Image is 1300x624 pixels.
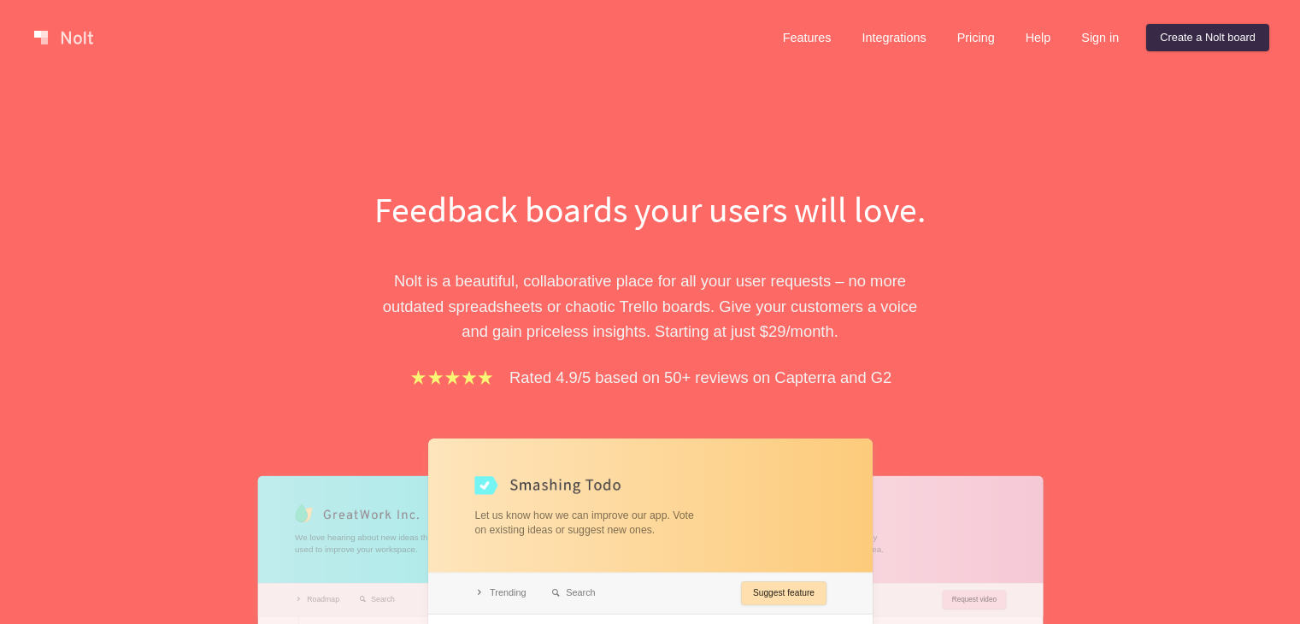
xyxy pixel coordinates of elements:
p: Rated 4.9/5 based on 50+ reviews on Capterra and G2 [509,365,891,390]
a: Help [1012,24,1065,51]
a: Integrations [848,24,939,51]
img: stars.b067e34983.png [409,368,496,387]
a: Sign in [1068,24,1132,51]
a: Features [769,24,845,51]
p: Nolt is a beautiful, collaborative place for all your user requests – no more outdated spreadshee... [356,268,945,344]
h1: Feedback boards your users will love. [356,185,945,234]
a: Create a Nolt board [1146,24,1269,51]
a: Pricing [944,24,1009,51]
